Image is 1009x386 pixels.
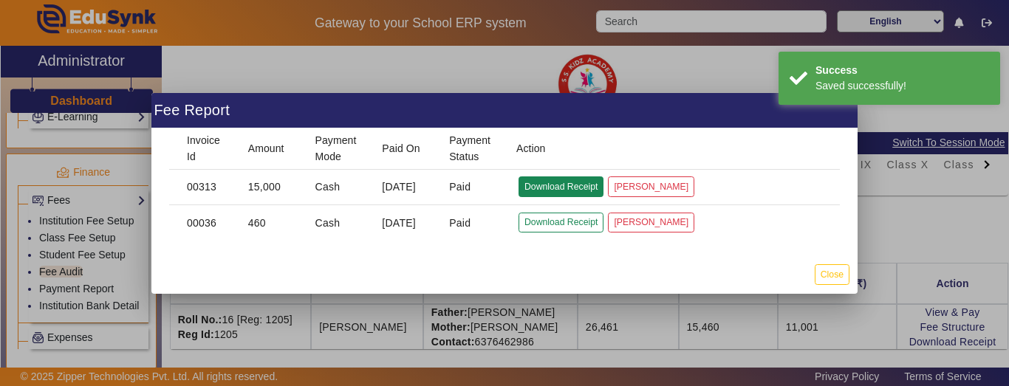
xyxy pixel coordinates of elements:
[370,128,437,170] mat-header-cell: Paid On
[504,128,840,170] mat-header-cell: Action
[437,170,504,205] mat-cell: Paid
[169,128,236,170] mat-header-cell: Invoice Id
[519,176,603,196] button: Download Receipt
[608,213,694,232] button: [PERSON_NAME]
[370,170,437,205] mat-cell: [DATE]
[151,93,858,128] div: Fee Report
[608,176,694,196] button: [PERSON_NAME]
[236,128,304,170] mat-header-cell: Amount
[815,78,989,94] div: Saved successfully!
[370,205,437,241] mat-cell: [DATE]
[304,128,371,170] mat-header-cell: Payment Mode
[304,170,371,205] mat-cell: Cash
[519,213,603,232] button: Download Receipt
[437,128,504,170] mat-header-cell: Payment Status
[236,170,304,205] mat-cell: 15,000
[169,205,236,241] mat-cell: 00036
[169,170,236,205] mat-cell: 00313
[815,264,849,284] button: Close
[437,205,504,241] mat-cell: Paid
[815,63,989,78] div: Success
[236,205,304,241] mat-cell: 460
[304,205,371,241] mat-cell: Cash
